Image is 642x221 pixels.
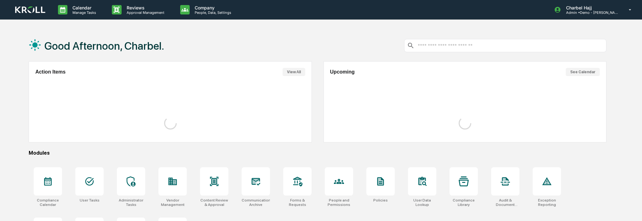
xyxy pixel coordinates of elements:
p: Calendar [67,5,99,10]
div: Vendor Management [158,198,187,207]
img: logo [15,6,45,14]
div: User Tasks [80,198,100,202]
div: User Data Lookup [408,198,436,207]
div: Administrator Tasks [117,198,145,207]
div: Compliance Calendar [34,198,62,207]
div: Audit & Document Logs [491,198,519,207]
p: Reviews [122,5,168,10]
p: Charbel Hajj [561,5,620,10]
div: Policies [373,198,388,202]
button: See Calendar [566,68,600,76]
div: Communications Archive [242,198,270,207]
div: Compliance Library [450,198,478,207]
p: Admin • Demo - [PERSON_NAME] [561,10,620,15]
p: People, Data, Settings [190,10,234,15]
div: Content Review & Approval [200,198,228,207]
div: People and Permissions [325,198,353,207]
div: Forms & Requests [283,198,312,207]
h2: Upcoming [330,69,355,75]
p: Company [190,5,234,10]
div: Modules [29,150,606,156]
p: Manage Tasks [67,10,99,15]
p: Approval Management [122,10,168,15]
h2: Action Items [35,69,66,75]
button: View All [283,68,305,76]
div: Exception Reporting [533,198,561,207]
h1: Good Afternoon, Charbel. [44,40,164,52]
